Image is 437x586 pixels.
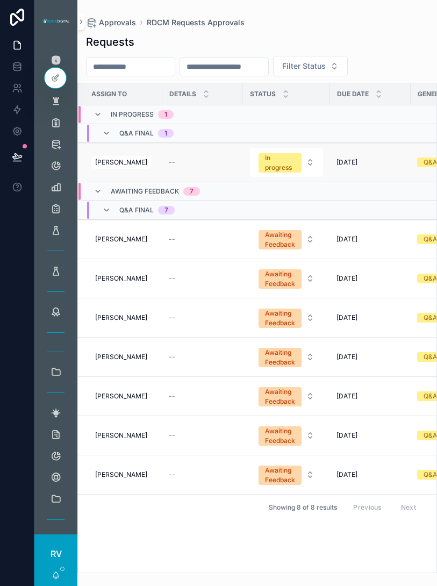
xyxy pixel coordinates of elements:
a: -- [169,274,237,283]
div: Awaiting Feedback [265,309,295,328]
a: [DATE] [336,431,404,440]
button: Select Button [250,303,323,332]
a: [DATE] [336,313,404,322]
span: [DATE] [336,235,357,244]
a: [PERSON_NAME] [91,154,156,171]
a: Select Button [249,460,324,490]
span: [DATE] [336,431,357,440]
button: Select Button [250,460,323,489]
a: [PERSON_NAME] [91,231,156,248]
span: Q&A Final [119,129,154,138]
a: Select Button [249,381,324,411]
div: In progress [265,153,295,173]
a: [PERSON_NAME] [91,309,156,326]
a: [DATE] [336,353,404,361]
span: [PERSON_NAME] [95,392,147,401]
a: Select Button [249,342,324,372]
img: App logo [41,17,71,26]
span: Due Date [337,90,369,98]
span: [DATE] [336,470,357,479]
span: -- [169,158,175,167]
span: [DATE] [336,353,357,361]
div: 1 [164,129,167,138]
span: [PERSON_NAME] [95,313,147,322]
div: Awaiting Feedback [265,230,295,249]
a: -- [169,235,237,244]
a: RDCM Requests Approvals [147,17,245,28]
div: scrollable content [34,43,77,534]
span: [DATE] [336,158,357,167]
a: [DATE] [336,158,404,167]
div: 1 [164,110,167,119]
a: -- [169,431,237,440]
span: [DATE] [336,392,357,401]
button: Select Button [250,382,323,411]
span: -- [169,235,175,244]
button: Select Button [250,264,323,293]
a: [PERSON_NAME] [91,466,156,483]
a: Approvals [86,17,136,28]
span: -- [169,470,175,479]
span: -- [169,431,175,440]
a: Select Button [249,303,324,333]
span: Assign To [91,90,127,98]
button: Select Button [250,148,323,177]
button: Select Button [273,56,348,76]
h1: Requests [86,34,134,49]
span: Awaiting Feedback [111,187,179,196]
span: In progress [111,110,154,119]
a: Select Button [249,224,324,254]
div: Awaiting Feedback [265,387,295,406]
span: Details [169,90,196,98]
span: Status [250,90,276,98]
span: [PERSON_NAME] [95,470,147,479]
span: [PERSON_NAME] [95,235,147,244]
a: [PERSON_NAME] [91,270,156,287]
span: Filter Status [282,61,326,72]
a: [DATE] [336,235,404,244]
span: [PERSON_NAME] [95,158,147,167]
div: 7 [164,206,168,215]
a: -- [169,392,237,401]
div: Awaiting Feedback [265,269,295,289]
span: [DATE] [336,274,357,283]
a: [PERSON_NAME] [91,348,156,366]
span: Showing 8 of 8 results [269,503,337,512]
a: Select Button [249,263,324,294]
span: [PERSON_NAME] [95,431,147,440]
span: -- [169,353,175,361]
a: [DATE] [336,470,404,479]
span: -- [169,274,175,283]
span: Q&A Final [119,206,154,215]
a: -- [169,353,237,361]
a: [PERSON_NAME] [91,388,156,405]
div: Awaiting Feedback [265,466,295,485]
button: Select Button [250,225,323,254]
a: Select Button [249,420,324,451]
a: -- [169,158,237,167]
span: Approvals [99,17,136,28]
button: Select Button [250,342,323,371]
div: Awaiting Feedback [265,348,295,367]
span: [PERSON_NAME] [95,274,147,283]
a: [DATE] [336,274,404,283]
div: 7 [190,187,194,196]
div: Awaiting Feedback [265,426,295,446]
a: -- [169,313,237,322]
span: [DATE] [336,313,357,322]
span: -- [169,392,175,401]
a: -- [169,470,237,479]
span: [PERSON_NAME] [95,353,147,361]
a: [DATE] [336,392,404,401]
span: RV [51,547,62,560]
a: [PERSON_NAME] [91,427,156,444]
button: Select Button [250,421,323,450]
a: Select Button [249,147,324,177]
span: -- [169,313,175,322]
